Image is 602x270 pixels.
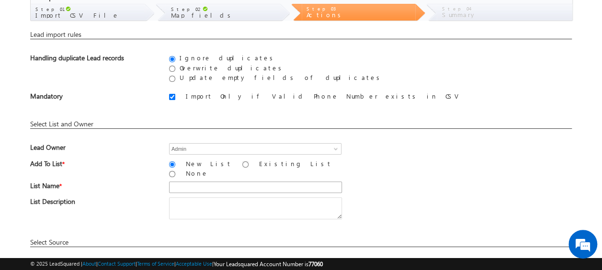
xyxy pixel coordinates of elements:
[30,197,155,211] span: List Description
[35,6,63,12] span: Step 01
[169,143,341,155] input: Type to Search
[50,50,161,63] div: Chat with us now
[177,73,383,81] label: Update empty fields of duplicates
[177,64,285,72] label: Overwrite duplicates
[183,92,461,100] label: Import Only if Valid Phone Number exists in CSV
[35,11,119,19] span: Import CSV File
[157,5,180,28] div: Minimize live chat window
[98,260,136,267] a: Contact Support
[442,6,472,11] span: Step 04
[30,143,155,157] span: Lead Owner
[30,54,155,67] div: Handling duplicate Lead records
[30,159,155,173] span: Add To List
[171,11,234,19] span: Map fields
[256,159,335,168] label: Existing List
[214,260,323,268] span: Your Leadsquared Account Number is
[30,181,155,195] span: List Name
[82,260,96,267] a: About
[137,260,174,267] a: Terms of Service
[307,6,336,11] span: Step 03
[171,6,200,12] span: Step 02
[16,50,40,63] img: d_60004797649_company_0_60004797649
[30,259,323,269] span: © 2025 LeadSquared | | | | |
[176,260,212,267] a: Acceptable Use
[307,11,344,19] span: Actions
[12,89,175,199] textarea: Type your message and hit 'Enter'
[30,92,155,105] span: Mandatory
[30,30,572,39] div: Lead import rules
[130,207,174,220] em: Start Chat
[183,159,235,168] label: New List
[308,260,323,268] span: 77060
[329,144,341,154] a: Show All Items
[30,120,572,129] div: Select List and Owner
[183,169,211,177] label: None
[442,11,476,19] span: Summary
[30,238,572,247] div: Select Source
[177,54,276,62] label: Ignore duplicates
